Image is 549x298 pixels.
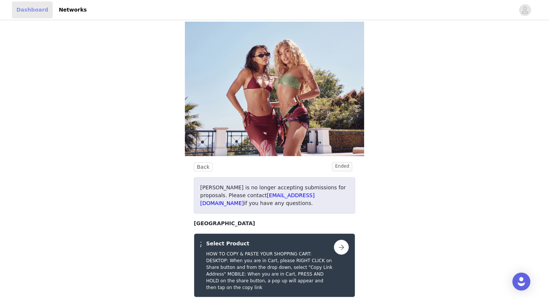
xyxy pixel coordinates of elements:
span: [GEOGRAPHIC_DATA] [194,220,255,227]
a: Networks [54,1,91,18]
img: campaign image [185,22,364,156]
h4: Select Product [206,240,334,248]
div: Select Product [194,233,355,297]
div: avatar [521,4,528,16]
button: Back [194,162,213,171]
a: Dashboard [12,1,53,18]
span: Ended [332,162,352,171]
p: [PERSON_NAME] is no longer accepting submissions for proposals. Please contact if you have any qu... [200,184,349,207]
h5: HOW TO COPY & PASTE YOUR SHOPPING CART: DESKTOP: When you are in Cart, please RIGHT CLICK on Shar... [206,251,334,291]
div: Open Intercom Messenger [512,273,530,291]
